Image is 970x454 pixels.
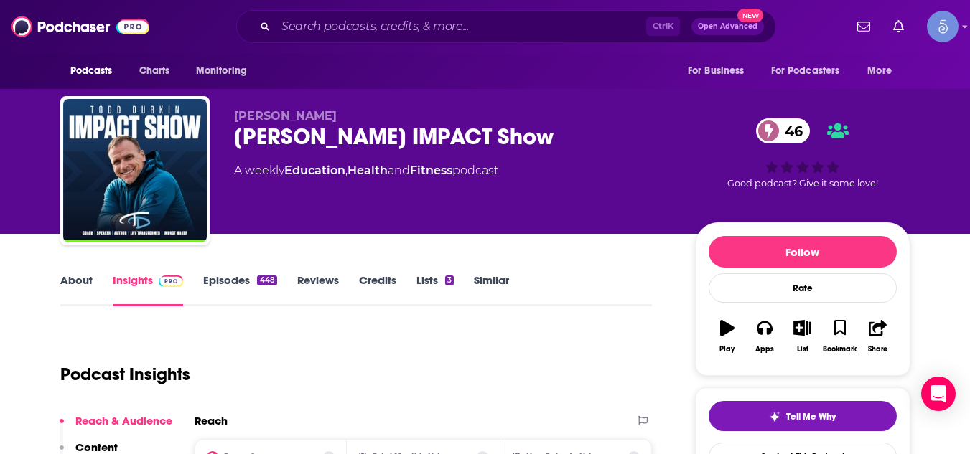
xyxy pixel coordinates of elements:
span: , [345,164,348,177]
span: Tell Me Why [786,411,836,422]
h2: Reach [195,414,228,427]
button: Show profile menu [927,11,959,42]
a: Health [348,164,388,177]
a: Lists3 [416,273,454,306]
button: tell me why sparkleTell Me Why [709,401,897,431]
div: Apps [755,345,774,354]
span: Logged in as Spiral5-G1 [927,11,959,42]
a: InsightsPodchaser Pro [113,273,184,306]
button: open menu [678,57,763,85]
button: List [783,311,821,362]
button: Apps [746,311,783,362]
a: Education [284,164,345,177]
button: open menu [60,57,131,85]
span: For Podcasters [771,61,840,81]
span: Podcasts [70,61,113,81]
div: 46Good podcast? Give it some love! [695,109,910,198]
div: List [797,345,808,354]
span: More [867,61,892,81]
span: Open Advanced [698,23,757,30]
span: 46 [770,118,810,143]
p: Reach & Audience [75,414,172,427]
a: Show notifications dropdown [852,14,876,39]
h1: Podcast Insights [60,364,190,385]
span: Monitoring [196,61,247,81]
a: Credits [359,273,396,306]
div: A weekly podcast [234,162,498,179]
a: Similar [474,273,509,306]
a: Show notifications dropdown [887,14,910,39]
img: Podchaser - Follow, Share and Rate Podcasts [11,13,149,40]
div: Share [868,345,887,354]
button: open menu [857,57,910,85]
a: Fitness [410,164,452,177]
input: Search podcasts, credits, & more... [276,15,646,38]
div: Bookmark [823,345,857,354]
button: Open AdvancedNew [691,18,764,35]
img: User Profile [927,11,959,42]
span: Good podcast? Give it some love! [727,178,878,189]
a: Reviews [297,273,339,306]
img: tell me why sparkle [769,411,780,422]
span: New [737,9,763,22]
div: 448 [257,275,276,285]
button: Follow [709,236,897,268]
div: Search podcasts, credits, & more... [236,10,776,43]
img: Podchaser Pro [159,275,184,287]
span: and [388,164,410,177]
button: Bookmark [821,311,859,362]
button: Play [709,311,746,362]
div: Open Intercom Messenger [921,377,956,411]
button: open menu [186,57,266,85]
a: Charts [130,57,179,85]
button: Share [859,311,896,362]
div: 3 [445,275,454,285]
a: Episodes448 [203,273,276,306]
div: Play [719,345,735,354]
button: open menu [762,57,861,85]
a: 46 [756,118,810,143]
span: For Business [688,61,745,81]
img: Todd Durkin IMPACT Show [63,99,207,242]
span: Ctrl K [646,17,680,36]
span: [PERSON_NAME] [234,109,337,123]
p: Content [75,440,118,454]
span: Charts [139,61,170,81]
button: Reach & Audience [60,414,172,440]
a: About [60,273,93,306]
div: Rate [709,273,897,303]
